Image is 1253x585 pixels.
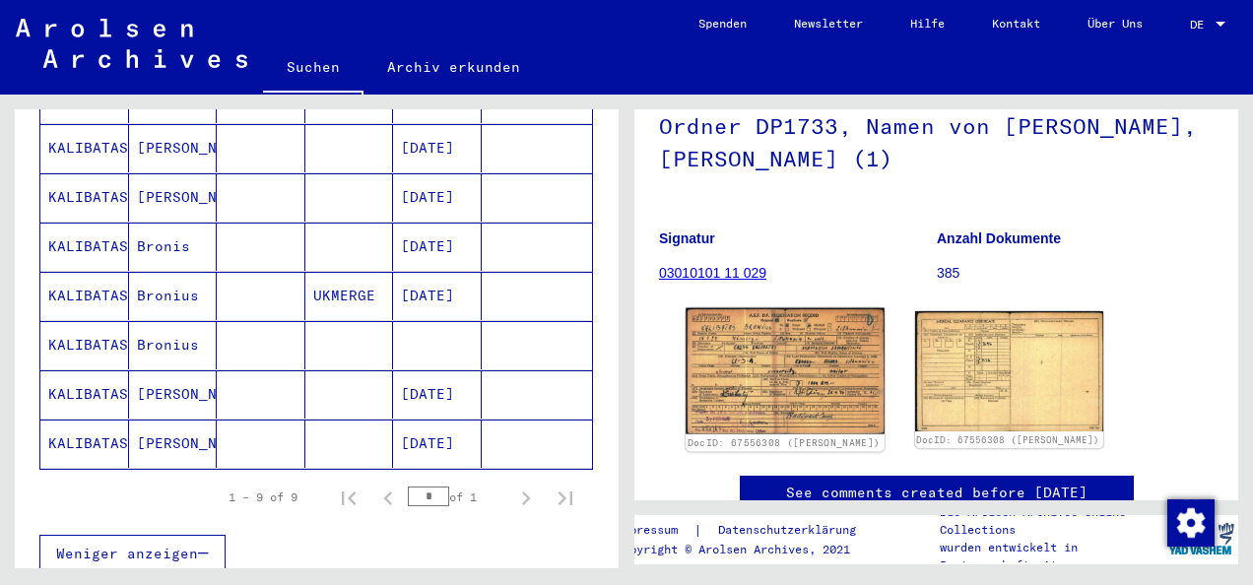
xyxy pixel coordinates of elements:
div: | [616,520,880,541]
a: Impressum [616,520,693,541]
mat-cell: Bronis [129,223,218,271]
mat-cell: [DATE] [393,272,482,320]
mat-cell: KALIBATAS [40,173,129,222]
mat-cell: [DATE] [393,370,482,419]
img: Arolsen_neg.svg [16,19,247,68]
mat-cell: [DATE] [393,173,482,222]
p: 385 [937,263,1214,284]
mat-cell: [PERSON_NAME] [129,124,218,172]
mat-cell: KALIBATAS [40,321,129,369]
img: yv_logo.png [1164,514,1238,563]
b: Signatur [659,230,715,246]
a: Archiv erkunden [363,43,544,91]
p: Copyright © Arolsen Archives, 2021 [616,541,880,558]
mat-cell: KALIBATAS [40,370,129,419]
div: 1 – 9 of 9 [229,488,297,506]
a: Datenschutzerklärung [702,520,880,541]
mat-cell: Bronius [129,321,218,369]
p: Die Arolsen Archives Online-Collections [940,503,1162,539]
mat-cell: [DATE] [393,124,482,172]
p: wurden entwickelt in Partnerschaft mit [940,539,1162,574]
img: 002.jpg [915,311,1104,431]
img: 001.jpg [686,308,884,434]
mat-cell: [PERSON_NAME] [129,370,218,419]
b: Anzahl Dokumente [937,230,1061,246]
mat-cell: [DATE] [393,420,482,468]
a: DocID: 67556308 ([PERSON_NAME]) [688,437,880,449]
button: Last page [546,478,585,517]
mat-cell: UKMERGE [305,272,394,320]
div: Zustimmung ändern [1166,498,1214,546]
mat-cell: KALIBATAS [40,272,129,320]
div: of 1 [408,487,506,506]
button: Previous page [368,478,408,517]
a: DocID: 67556308 ([PERSON_NAME]) [916,434,1099,445]
button: First page [329,478,368,517]
mat-cell: [PERSON_NAME] [129,173,218,222]
a: Suchen [263,43,363,95]
mat-cell: [PERSON_NAME] [129,420,218,468]
mat-cell: KALIBATAS [40,223,129,271]
button: Weniger anzeigen [39,535,226,572]
h1: Ordner DP1733, Namen von [PERSON_NAME], [PERSON_NAME] (1) [659,81,1214,200]
mat-cell: [DATE] [393,223,482,271]
button: Next page [506,478,546,517]
a: 03010101 11 029 [659,265,766,281]
a: See comments created before [DATE] [786,483,1088,503]
mat-cell: KALIBATAS [40,420,129,468]
img: Zustimmung ändern [1167,499,1215,547]
span: Weniger anzeigen [56,545,198,562]
mat-cell: Bronius [129,272,218,320]
mat-cell: KALIBATAS [40,124,129,172]
span: DE [1190,18,1212,32]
